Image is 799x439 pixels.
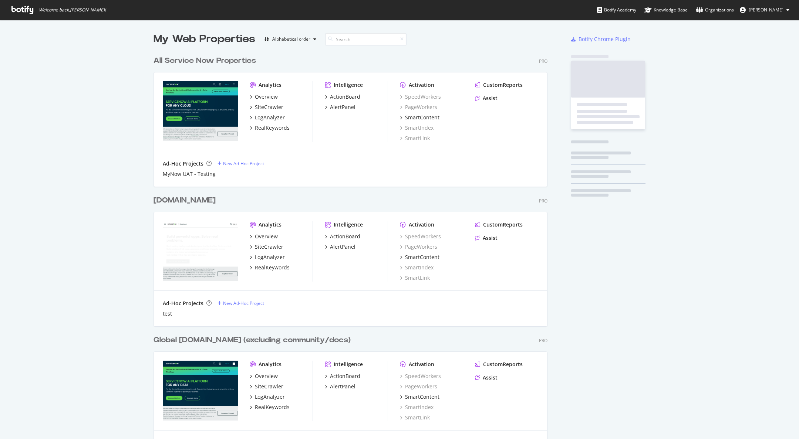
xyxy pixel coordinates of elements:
[539,337,547,344] div: Pro
[749,7,783,13] span: Tim Manalo
[163,310,172,317] a: test
[475,221,523,228] a: CustomReports
[330,383,355,390] div: AlertPanel
[325,103,355,111] a: AlertPanel
[475,234,498,242] a: Assist
[223,160,264,167] div: New Ad-Hoc Project
[400,124,434,132] a: SmartIndex
[250,372,278,380] a: Overview
[579,35,631,43] div: Botify Chrome Plugin
[483,361,523,368] div: CustomReports
[400,103,437,111] div: PageWorkers
[400,414,430,421] a: SmartLink
[250,114,285,121] a: LogAnalyzer
[483,95,498,102] div: Assist
[400,93,441,101] a: SpeedWorkers
[334,221,363,228] div: Intelligence
[734,4,795,16] button: [PERSON_NAME]
[154,195,216,206] div: [DOMAIN_NAME]
[400,243,437,251] a: PageWorkers
[330,372,360,380] div: ActionBoard
[218,160,264,167] a: New Ad-Hoc Project
[400,233,441,240] a: SpeedWorkers
[409,221,434,228] div: Activation
[154,55,259,66] a: All Service Now Properties
[163,160,203,167] div: Ad-Hoc Projects
[255,383,283,390] div: SiteCrawler
[325,93,360,101] a: ActionBoard
[405,114,439,121] div: SmartContent
[163,300,203,307] div: Ad-Hoc Projects
[483,81,523,89] div: CustomReports
[250,243,283,251] a: SiteCrawler
[255,124,290,132] div: RealKeywords
[250,93,278,101] a: Overview
[163,170,216,178] a: MyNow UAT - Testing
[475,81,523,89] a: CustomReports
[325,233,360,240] a: ActionBoard
[483,374,498,381] div: Assist
[259,221,281,228] div: Analytics
[163,81,238,141] img: lightstep.com
[334,81,363,89] div: Intelligence
[325,383,355,390] a: AlertPanel
[475,95,498,102] a: Assist
[250,383,283,390] a: SiteCrawler
[154,32,255,47] div: My Web Properties
[223,300,264,306] div: New Ad-Hoc Project
[255,93,278,101] div: Overview
[325,372,360,380] a: ActionBoard
[255,404,290,411] div: RealKeywords
[330,243,355,251] div: AlertPanel
[250,233,278,240] a: Overview
[255,393,285,401] div: LogAnalyzer
[330,103,355,111] div: AlertPanel
[400,135,430,142] a: SmartLink
[250,264,290,271] a: RealKeywords
[250,253,285,261] a: LogAnalyzer
[539,58,547,64] div: Pro
[325,33,407,46] input: Search
[250,103,283,111] a: SiteCrawler
[400,404,434,411] a: SmartIndex
[259,361,281,368] div: Analytics
[400,383,437,390] a: PageWorkers
[154,335,354,346] a: Global [DOMAIN_NAME] (excluding community/docs)
[400,274,430,282] a: SmartLink
[330,233,360,240] div: ActionBoard
[163,221,238,281] img: developer.servicenow.com
[400,253,439,261] a: SmartContent
[325,243,355,251] a: AlertPanel
[400,372,441,380] a: SpeedWorkers
[39,7,106,13] span: Welcome back, [PERSON_NAME] !
[644,6,688,14] div: Knowledge Base
[255,114,285,121] div: LogAnalyzer
[261,33,319,45] button: Alphabetical order
[330,93,360,101] div: ActionBoard
[250,124,290,132] a: RealKeywords
[409,81,434,89] div: Activation
[475,361,523,368] a: CustomReports
[696,6,734,14] div: Organizations
[597,6,636,14] div: Botify Academy
[475,374,498,381] a: Assist
[154,195,219,206] a: [DOMAIN_NAME]
[255,253,285,261] div: LogAnalyzer
[405,253,439,261] div: SmartContent
[255,103,283,111] div: SiteCrawler
[483,221,523,228] div: CustomReports
[409,361,434,368] div: Activation
[483,234,498,242] div: Assist
[400,114,439,121] a: SmartContent
[255,372,278,380] div: Overview
[400,393,439,401] a: SmartContent
[255,233,278,240] div: Overview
